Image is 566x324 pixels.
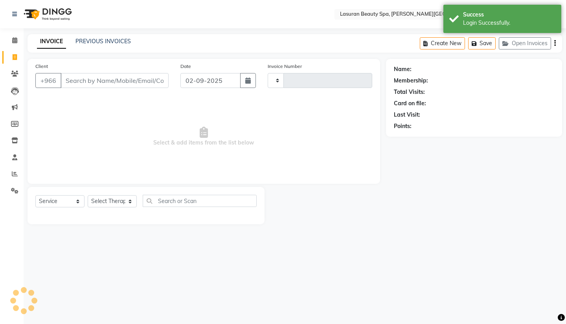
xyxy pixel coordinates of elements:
[394,88,425,96] div: Total Visits:
[143,195,257,207] input: Search or Scan
[394,65,412,73] div: Name:
[420,37,465,49] button: Create New
[463,19,555,27] div: Login Successfully.
[20,3,74,25] img: logo
[35,73,61,88] button: +966
[37,35,66,49] a: INVOICE
[463,11,555,19] div: Success
[268,63,302,70] label: Invoice Number
[468,37,496,49] button: Save
[35,63,48,70] label: Client
[499,37,551,49] button: Open Invoices
[180,63,191,70] label: Date
[394,99,426,108] div: Card on file:
[394,111,420,119] div: Last Visit:
[61,73,169,88] input: Search by Name/Mobile/Email/Code
[394,77,428,85] div: Membership:
[75,38,131,45] a: PREVIOUS INVOICES
[394,122,412,130] div: Points:
[35,97,372,176] span: Select & add items from the list below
